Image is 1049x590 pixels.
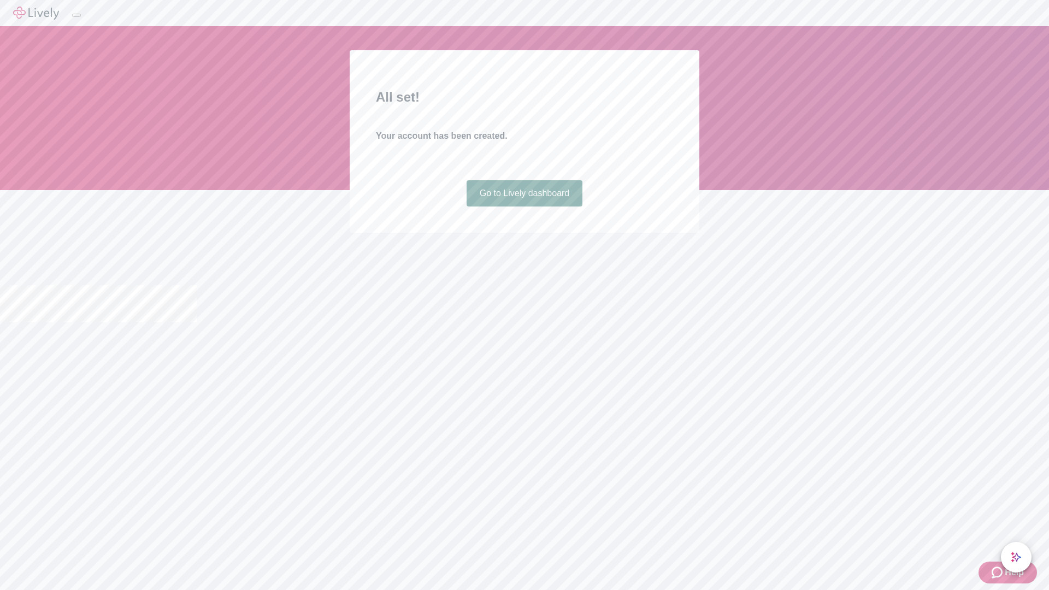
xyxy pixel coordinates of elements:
[992,566,1005,579] svg: Zendesk support icon
[72,14,81,17] button: Log out
[376,87,673,107] h2: All set!
[1011,552,1022,563] svg: Lively AI Assistant
[376,129,673,143] h4: Your account has been created.
[13,7,59,20] img: Lively
[979,562,1037,583] button: Zendesk support iconHelp
[1001,542,1032,573] button: chat
[1005,566,1024,579] span: Help
[467,180,583,206] a: Go to Lively dashboard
